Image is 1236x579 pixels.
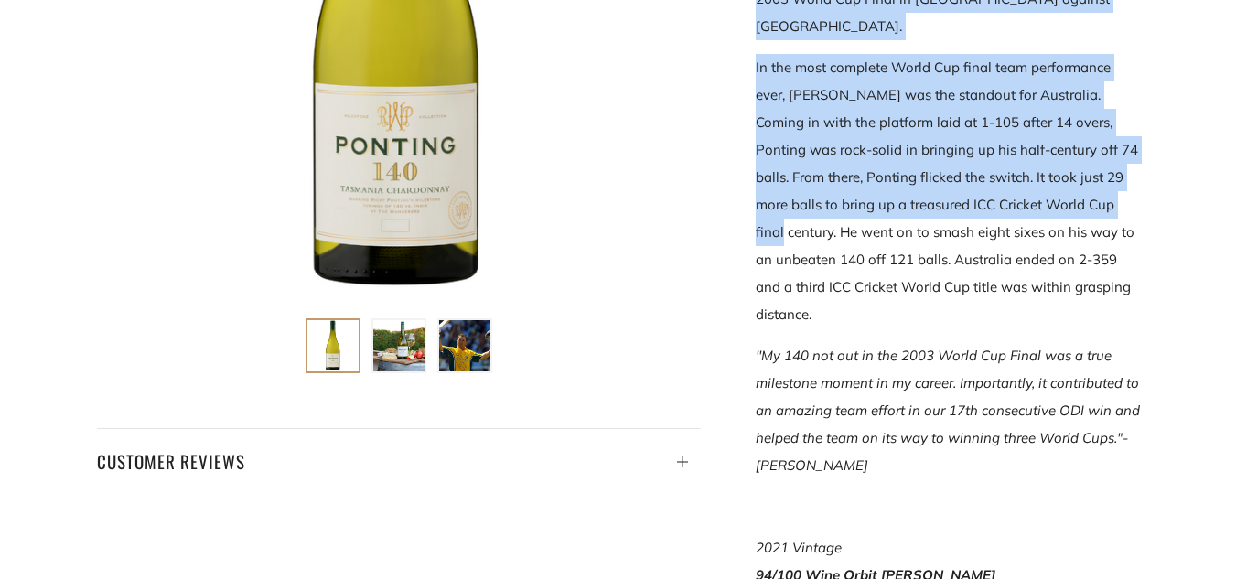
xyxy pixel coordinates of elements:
a: Customer Reviews [97,428,701,477]
img: Load image into Gallery viewer, Ponting Milestone &#39;140&#39; Tasmanian Chardonnay 2023 [439,320,490,371]
button: Load image into Gallery viewer, Ponting Milestone &#39;140&#39; Tasmanian Chardonnay 2023 [306,318,360,373]
em: ''My 140 not out in the 2003 World Cup Final was a true milestone moment in my career. Importantl... [756,347,1140,474]
img: Load image into Gallery viewer, Ponting Milestone &#39;140&#39; Tasmanian Chardonnay 2023 [373,320,425,371]
span: In the most complete World Cup final team performance ever, [PERSON_NAME] was the standout for Au... [756,59,1138,323]
img: Load image into Gallery viewer, Ponting Milestone &#39;140&#39; Tasmanian Chardonnay 2023 [307,320,359,371]
h4: Customer Reviews [97,445,701,477]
